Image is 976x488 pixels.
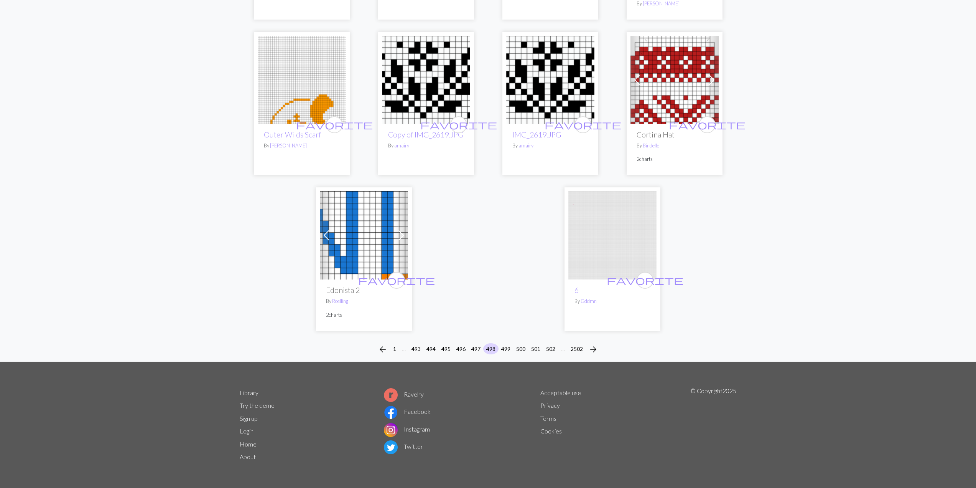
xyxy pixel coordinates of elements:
button: Next [586,343,601,356]
p: 2 charts [637,155,713,163]
a: Terms [540,415,556,422]
img: Instagram logo [384,423,398,437]
a: 6 [574,286,579,294]
span: favorite [545,119,621,131]
button: 499 [498,343,514,354]
a: IMG_2619.JPG [506,75,594,83]
a: Gddmn [581,298,597,304]
button: 493 [408,343,424,354]
span: favorite [607,274,683,286]
img: IMG_2619.JPG [506,36,594,124]
button: 501 [528,343,543,354]
a: amairy [394,142,409,149]
a: Ravelry [384,390,424,398]
button: 2502 [568,343,586,354]
a: Sign up [240,415,258,422]
a: Acceptable use [540,389,581,396]
img: Ravelry logo [384,388,398,402]
h2: Edonista 2 [326,286,402,294]
a: Home [240,440,257,448]
button: favourite [637,272,653,289]
a: amairy [518,142,533,149]
i: favourite [545,117,621,132]
p: © Copyright 2025 [690,386,736,464]
button: 1 [390,343,399,354]
button: favourite [699,116,716,133]
p: By [264,142,340,149]
i: favourite [607,273,683,288]
i: favourite [296,117,373,132]
img: Facebook logo [384,405,398,419]
a: Edonista 2 [320,231,408,238]
a: Outer Wilds Scarf [258,75,346,83]
a: Copy of IMG_2619.JPG [388,130,463,139]
button: Previous [375,343,390,356]
i: Previous [378,345,387,354]
button: favourite [388,272,405,289]
span: favorite [296,119,373,131]
a: IMG_2619.JPG [512,130,561,139]
a: Twitter [384,443,423,450]
a: Try the demo [240,402,275,409]
a: Facebook [384,408,431,415]
p: By [637,142,713,149]
a: 6 [568,231,657,238]
span: arrow_forward [589,344,598,355]
span: favorite [420,119,497,131]
a: [PERSON_NAME] [643,0,680,7]
span: favorite [669,119,746,131]
p: By [512,142,588,149]
a: Bindelle [643,142,659,149]
a: IMG_2619.JPG [382,75,470,83]
span: favorite [358,274,435,286]
a: Privacy [540,402,560,409]
i: Next [589,345,598,354]
a: Cookies [540,427,562,435]
p: By [574,298,650,305]
a: About [240,453,256,460]
img: Edonista 2 [320,191,408,280]
button: 500 [513,343,528,354]
a: Instagram [384,425,430,433]
button: favourite [326,116,343,133]
i: favourite [358,273,435,288]
span: arrow_back [378,344,387,355]
img: Twitter logo [384,440,398,454]
button: 497 [468,343,484,354]
button: favourite [450,116,467,133]
button: 496 [453,343,469,354]
a: Login [240,427,253,435]
img: Outer Wilds Scarf [258,36,346,124]
a: Roelling [332,298,348,304]
button: 494 [423,343,439,354]
a: Library [240,389,258,396]
button: 495 [438,343,454,354]
h2: Cortina Hat [637,130,713,139]
i: favourite [669,117,746,132]
p: By [326,298,402,305]
button: favourite [574,116,591,133]
i: favourite [420,117,497,132]
button: 502 [543,343,558,354]
nav: Page navigation [375,343,601,356]
img: IMG_2619.JPG [382,36,470,124]
a: Outer Wilds Scarf [264,130,321,139]
img: 6 [568,191,657,280]
p: 2 charts [326,311,402,319]
button: 498 [483,343,499,354]
a: [PERSON_NAME] [270,142,307,149]
p: By [388,142,464,149]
